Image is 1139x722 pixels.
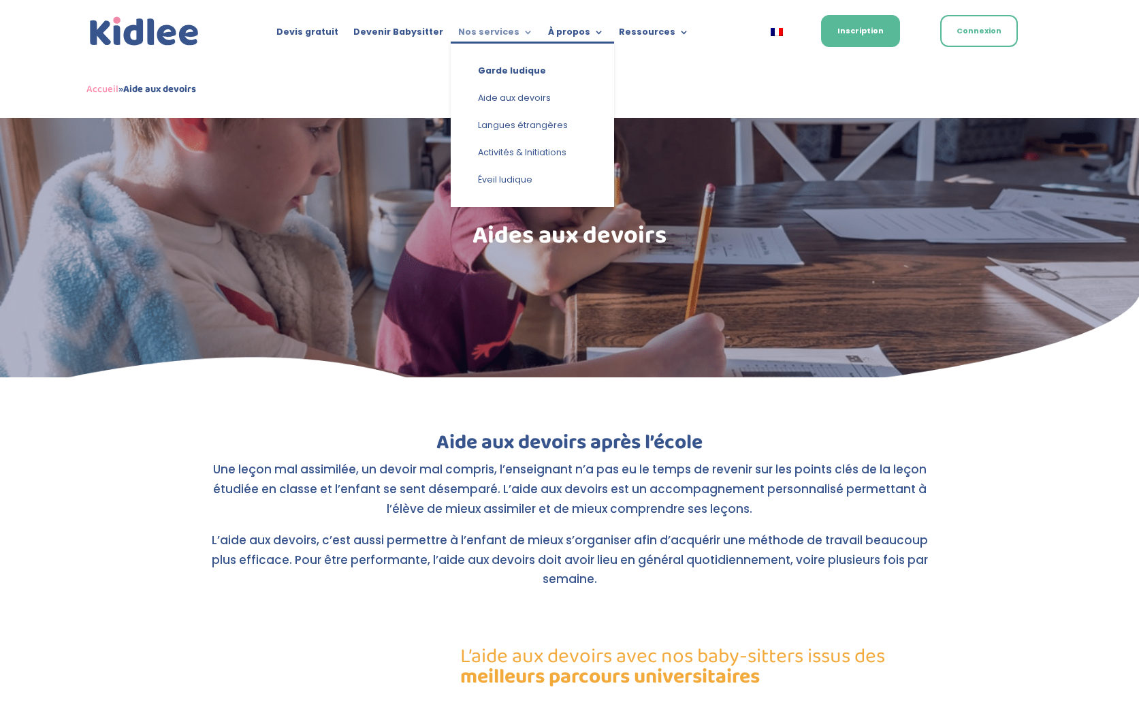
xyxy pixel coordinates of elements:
strong: Aide aux devoirs [123,81,196,97]
h2: Aide aux devoirs après l’école [202,433,937,460]
a: Inscription [821,15,900,47]
a: Devenir Babysitter [353,27,443,42]
a: Devis gratuit [276,27,338,42]
p: Une leçon mal assimilée, un devoir mal compris, l’enseignant n’a pas eu le temps de revenir sur l... [202,460,937,531]
img: logo_kidlee_bleu [86,14,202,50]
img: Français [771,28,783,36]
a: À propos [548,27,604,42]
img: aide aux devoirs [366,626,420,672]
a: Langues étrangères [464,112,600,139]
a: Kidlee Logo [86,14,202,50]
p: L’aide aux devoirs, c’est aussi permettre à l’enfant de mieux s’organiser afin d’acquérir une mét... [202,531,937,590]
h2: L’aide aux devoirs avec nos baby-sitters issus des [460,646,937,694]
span: » [86,81,196,97]
a: Nos services [458,27,533,42]
a: Éveil ludique [464,166,600,193]
a: Connexion [940,15,1018,47]
a: Activités & Initiations [464,139,600,166]
strong: meilleurs parcours universitaires [460,661,760,693]
h1: Aides aux devoirs [202,223,937,255]
a: Aide aux devoirs [464,84,600,112]
a: Ressources [619,27,689,42]
a: Accueil [86,81,118,97]
a: Garde ludique [464,57,600,84]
